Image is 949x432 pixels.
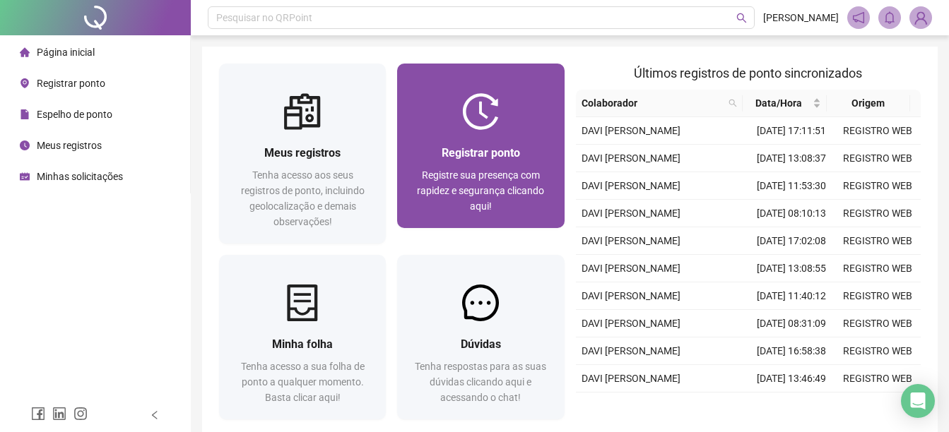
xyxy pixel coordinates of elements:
[397,64,564,228] a: Registrar pontoRegistre sua presença com rapidez e segurança clicando aqui!
[835,365,921,392] td: REGISTRO WEB
[31,407,45,421] span: facebook
[582,263,680,274] span: DAVI [PERSON_NAME]
[582,95,724,111] span: Colaborador
[748,117,835,145] td: [DATE] 17:11:51
[37,47,95,58] span: Página inicial
[417,169,544,212] span: Registre sua presença com rapidez e segurança clicando aqui!
[835,337,921,365] td: REGISTRO WEB
[835,117,921,145] td: REGISTRO WEB
[748,282,835,310] td: [DATE] 11:40:12
[910,7,931,28] img: 91416
[37,140,102,151] span: Meus registros
[582,125,680,136] span: DAVI [PERSON_NAME]
[20,78,30,88] span: environment
[20,47,30,57] span: home
[582,208,680,219] span: DAVI [PERSON_NAME]
[748,337,835,365] td: [DATE] 16:58:38
[835,392,921,420] td: REGISTRO WEB
[20,140,30,150] span: clock-circle
[461,337,501,351] span: Dúvidas
[748,200,835,227] td: [DATE] 08:10:13
[582,290,680,301] span: DAVI [PERSON_NAME]
[726,92,740,114] span: search
[73,407,88,421] span: instagram
[20,172,30,181] span: schedule
[634,66,862,80] span: Últimos registros de ponto sincronizados
[150,410,160,420] span: left
[219,255,386,419] a: Minha folhaTenha acesso a sua folha de ponto a qualquer momento. Basta clicar aqui!
[748,227,835,255] td: [DATE] 17:02:08
[835,227,921,255] td: REGISTRO WEB
[748,310,835,337] td: [DATE] 08:31:09
[397,255,564,419] a: DúvidasTenha respostas para as suas dúvidas clicando aqui e acessando o chat!
[264,146,341,160] span: Meus registros
[582,180,680,191] span: DAVI [PERSON_NAME]
[37,171,123,182] span: Minhas solicitações
[835,145,921,172] td: REGISTRO WEB
[748,172,835,200] td: [DATE] 11:53:30
[241,169,365,227] span: Tenha acesso aos seus registros de ponto, incluindo geolocalização e demais observações!
[748,392,835,420] td: [DATE] 12:47:08
[827,90,910,117] th: Origem
[241,361,365,403] span: Tenha acesso a sua folha de ponto a qualquer momento. Basta clicar aqui!
[729,99,737,107] span: search
[272,337,333,351] span: Minha folha
[415,361,546,403] span: Tenha respostas para as suas dúvidas clicando aqui e acessando o chat!
[582,318,680,329] span: DAVI [PERSON_NAME]
[582,235,680,246] span: DAVI [PERSON_NAME]
[736,13,747,23] span: search
[748,365,835,392] td: [DATE] 13:46:49
[582,152,680,164] span: DAVI [PERSON_NAME]
[442,146,520,160] span: Registrar ponto
[901,384,935,418] div: Open Intercom Messenger
[748,95,809,111] span: Data/Hora
[52,407,66,421] span: linkedin
[835,310,921,337] td: REGISTRO WEB
[20,109,30,119] span: file
[883,11,896,24] span: bell
[37,109,112,120] span: Espelho de ponto
[835,172,921,200] td: REGISTRO WEB
[748,255,835,282] td: [DATE] 13:08:55
[37,78,105,89] span: Registrar ponto
[852,11,865,24] span: notification
[582,345,680,356] span: DAVI [PERSON_NAME]
[835,255,921,282] td: REGISTRO WEB
[835,200,921,227] td: REGISTRO WEB
[763,10,839,25] span: [PERSON_NAME]
[582,373,680,384] span: DAVI [PERSON_NAME]
[743,90,826,117] th: Data/Hora
[835,282,921,310] td: REGISTRO WEB
[219,64,386,244] a: Meus registrosTenha acesso aos seus registros de ponto, incluindo geolocalização e demais observa...
[748,145,835,172] td: [DATE] 13:08:37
